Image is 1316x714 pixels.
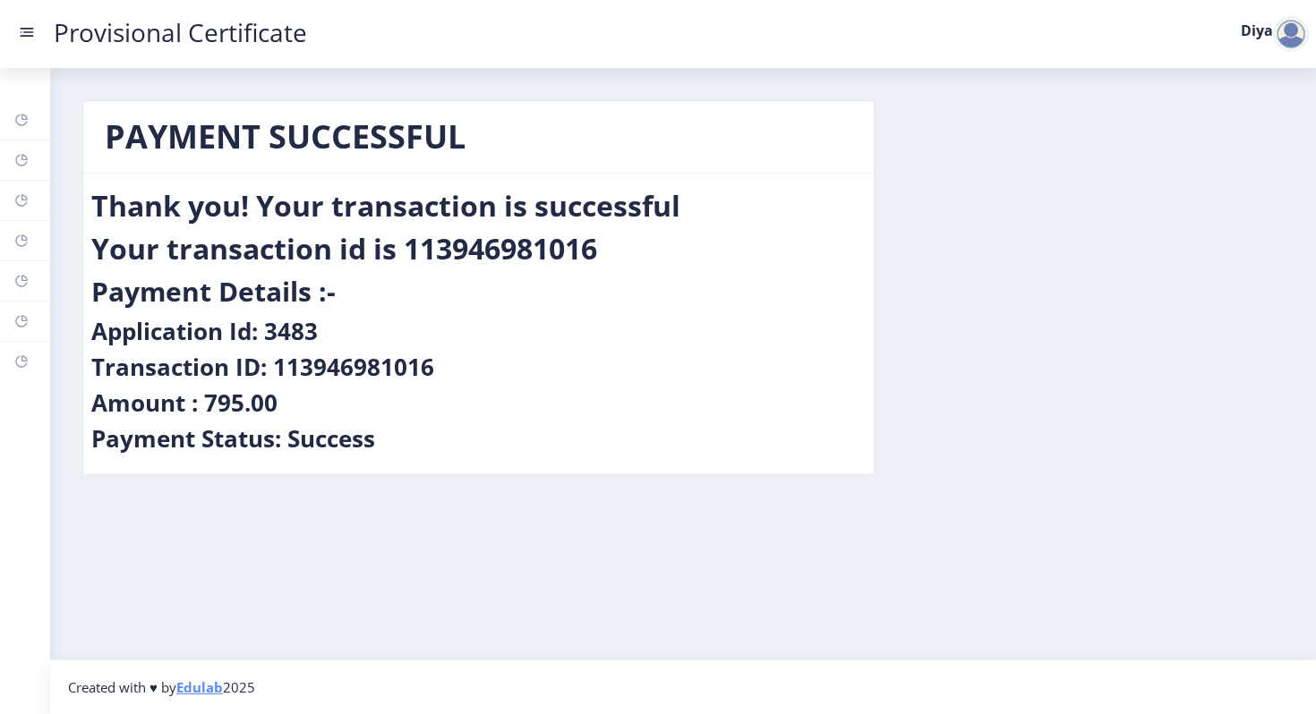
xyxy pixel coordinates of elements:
h4: Application Id: 3483 [91,317,318,345]
label: Diya [1241,23,1273,38]
span: Created with ♥ by 2025 [68,678,255,696]
h4: Amount : 795.00 [91,388,278,417]
h4: Transaction ID: 113946981016 [91,353,434,381]
a: Edulab [176,678,223,696]
a: Provisional Certificate [36,23,325,42]
h1: PAYMENT SUCCESSFUL [105,115,852,158]
h2: Your transaction id is 113946981016 [91,231,597,267]
h4: Payment Status: Success [91,424,375,453]
h2: Thank you! Your transaction is successful [91,188,680,224]
h3: Payment Details :- [91,274,336,310]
